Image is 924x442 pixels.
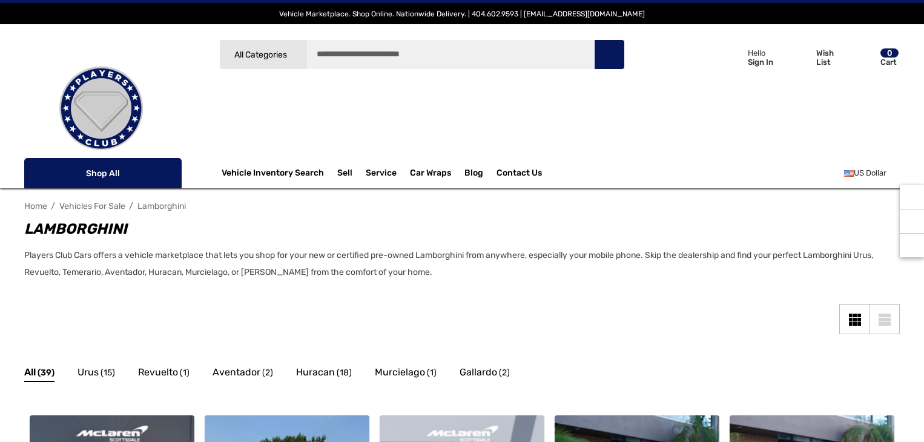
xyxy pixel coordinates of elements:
p: Wish List [816,48,848,67]
span: (1) [427,365,437,381]
p: Cart [880,58,899,67]
a: Button Go To Sub Category Gallardo [460,364,510,384]
span: Revuelto [138,364,178,380]
span: (1) [180,365,190,381]
nav: Breadcrumb [24,196,900,217]
a: Button Go To Sub Category Aventador [213,364,273,384]
a: Button Go To Sub Category Revuelto [138,364,190,384]
span: (2) [499,365,510,381]
span: Murcielago [375,364,425,380]
h1: Lamborghini [24,218,888,240]
a: Service [366,168,397,181]
svg: Wish List [791,50,810,67]
a: Button Go To Sub Category Urus [78,364,115,384]
a: All Categories Icon Arrow Down Icon Arrow Up [219,39,307,70]
a: Grid View [839,304,870,334]
svg: Social Media [906,216,918,228]
span: Gallardo [460,364,497,380]
a: Vehicles For Sale [59,201,125,211]
span: Vehicle Marketplace. Shop Online. Nationwide Delivery. | 404.602.9593 | [EMAIL_ADDRESS][DOMAIN_NAME] [279,10,645,18]
a: Sign in [710,36,779,78]
svg: Review Your Cart [855,49,873,66]
a: List View [870,304,900,334]
span: Sell [337,168,352,181]
span: Urus [78,364,99,380]
span: (15) [101,365,115,381]
a: Vehicle Inventory Search [222,168,324,181]
span: Car Wraps [410,168,451,181]
span: All [24,364,36,380]
svg: Top [900,240,924,252]
span: Huracan [296,364,335,380]
span: (39) [38,365,54,381]
svg: Icon User Account [724,48,741,65]
a: Button Go To Sub Category Huracan [296,364,352,384]
a: Button Go To Sub Category Murcielago [375,364,437,384]
a: Wish List Wish List [785,36,850,78]
svg: Recently Viewed [906,191,918,203]
a: Lamborghini [137,201,186,211]
a: Blog [464,168,483,181]
a: Cart with 0 items [850,36,900,84]
a: USD [844,161,900,185]
p: 0 [880,48,899,58]
svg: Icon Line [38,167,56,180]
p: Shop All [24,158,182,188]
span: (18) [337,365,352,381]
p: Sign In [748,58,773,67]
span: All Categories [234,50,287,60]
span: Aventador [213,364,260,380]
p: Hello [748,48,773,58]
button: Search [594,39,624,70]
a: Sell [337,161,366,185]
a: Home [24,201,47,211]
svg: Icon Arrow Down [289,50,298,59]
a: Contact Us [497,168,542,181]
a: Car Wraps [410,161,464,185]
svg: Icon Arrow Down [160,169,168,177]
img: Players Club | Cars For Sale [41,48,162,169]
p: Players Club Cars offers a vehicle marketplace that lets you shop for your new or certified pre-o... [24,247,888,281]
span: (2) [262,365,273,381]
